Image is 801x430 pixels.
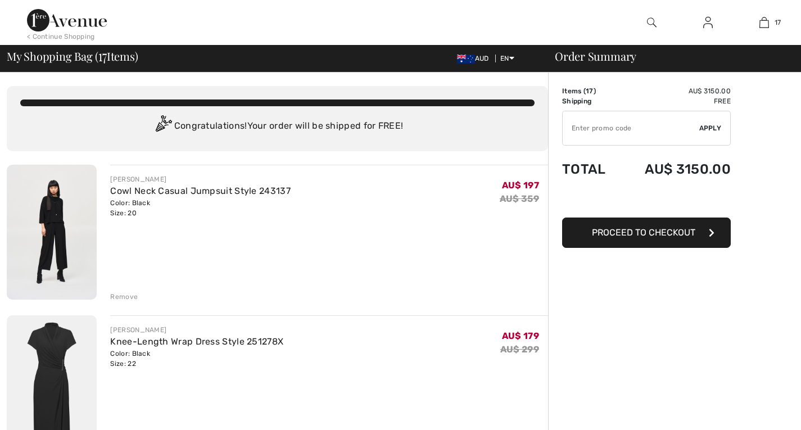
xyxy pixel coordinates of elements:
span: AUD [457,55,494,62]
a: Cowl Neck Casual Jumpsuit Style 243137 [110,185,290,196]
span: AU$ 179 [502,331,539,341]
button: Proceed to Checkout [562,218,731,248]
span: Proceed to Checkout [592,227,695,238]
td: AU$ 3150.00 [619,86,731,96]
span: 17 [98,48,107,62]
iframe: PayPal [562,188,731,214]
a: Knee-Length Wrap Dress Style 251278X [110,336,283,347]
td: Items ( ) [562,86,619,96]
span: My Shopping Bag ( Items) [7,51,138,62]
div: [PERSON_NAME] [110,174,290,184]
div: Order Summary [541,51,794,62]
img: My Bag [759,16,769,29]
td: Shipping [562,96,619,106]
s: AU$ 299 [500,344,539,355]
div: [PERSON_NAME] [110,325,283,335]
div: < Continue Shopping [27,31,95,42]
img: Australian Dollar [457,55,475,64]
span: EN [500,55,514,62]
td: Total [562,150,619,188]
span: Apply [699,123,722,133]
div: Color: Black Size: 20 [110,198,290,218]
td: Free [619,96,731,106]
span: 17 [586,87,594,95]
img: Cowl Neck Casual Jumpsuit Style 243137 [7,165,97,300]
span: 17 [775,17,781,28]
a: Sign In [694,16,722,30]
div: Color: Black Size: 22 [110,348,283,369]
iframe: Opens a widget where you can find more information [729,396,790,424]
a: 17 [736,16,791,29]
div: Remove [110,292,138,302]
span: AU$ 197 [502,180,539,191]
input: Promo code [563,111,699,145]
img: Congratulation2.svg [152,115,174,138]
img: 1ère Avenue [27,9,107,31]
s: AU$ 359 [500,193,539,204]
td: AU$ 3150.00 [619,150,731,188]
div: Congratulations! Your order will be shipped for FREE! [20,115,535,138]
img: search the website [647,16,657,29]
img: My Info [703,16,713,29]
